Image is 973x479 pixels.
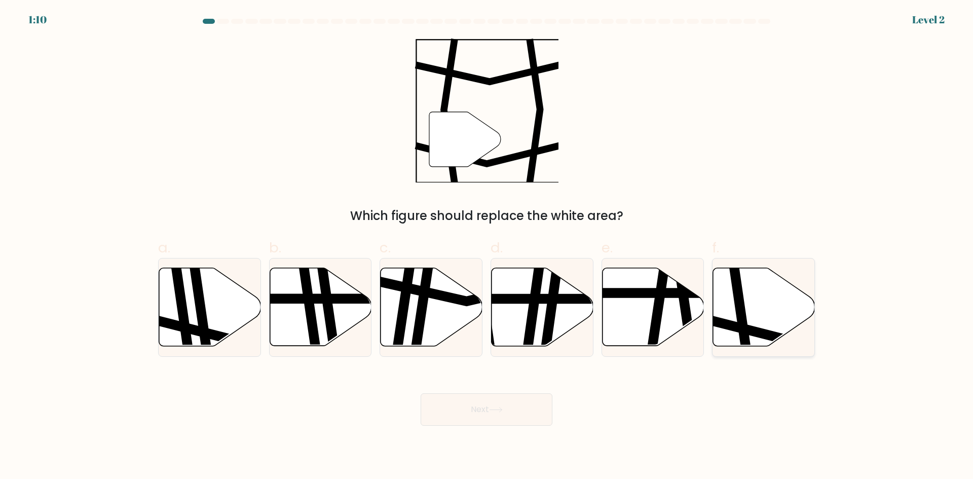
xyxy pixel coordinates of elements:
[602,238,613,257] span: e.
[158,238,170,257] span: a.
[28,12,47,27] div: 1:10
[912,12,945,27] div: Level 2
[164,207,809,225] div: Which figure should replace the white area?
[712,238,719,257] span: f.
[269,238,281,257] span: b.
[380,238,391,257] span: c.
[421,393,552,426] button: Next
[429,112,501,167] g: "
[491,238,503,257] span: d.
